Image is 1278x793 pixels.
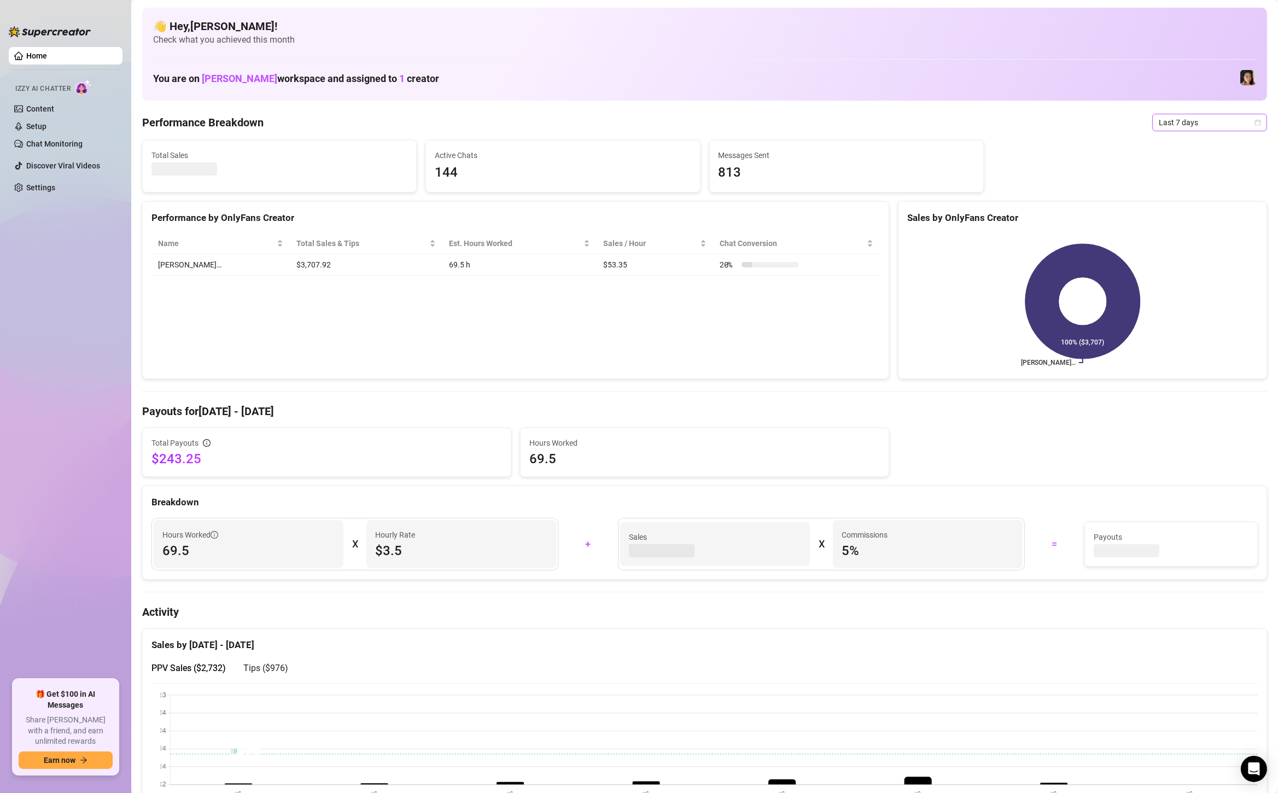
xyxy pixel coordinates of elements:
article: Hourly Rate [375,529,415,541]
div: Breakdown [151,495,1258,510]
span: 69.5 [162,542,335,559]
div: X [819,535,824,553]
span: Izzy AI Chatter [15,84,71,94]
span: Name [158,237,275,249]
text: [PERSON_NAME]… [1021,359,1076,366]
span: $3.5 [375,542,547,559]
span: Tips ( $976 ) [243,663,288,673]
h4: 👋 Hey, [PERSON_NAME] ! [153,19,1256,34]
span: Sales [629,531,801,543]
span: 69.5 [529,450,880,468]
a: Setup [26,122,46,131]
span: Total Sales & Tips [296,237,428,249]
td: $3,707.92 [290,254,443,276]
span: Hours Worked [162,529,218,541]
h1: You are on workspace and assigned to creator [153,73,439,85]
span: Hours Worked [529,437,880,449]
span: Share [PERSON_NAME] with a friend, and earn unlimited rewards [19,715,113,747]
span: Sales / Hour [603,237,698,249]
span: 5 % [842,542,1014,559]
div: Sales by OnlyFans Creator [907,211,1258,225]
span: Chat Conversion [720,237,865,249]
a: Discover Viral Videos [26,161,100,170]
span: arrow-right [80,756,87,764]
th: Total Sales & Tips [290,233,443,254]
div: + [565,535,611,553]
img: logo-BBDzfeDw.svg [9,26,91,37]
a: Content [26,104,54,113]
a: Settings [26,183,55,192]
div: Est. Hours Worked [449,237,581,249]
img: AI Chatter [75,79,92,95]
a: Home [26,51,47,60]
article: Commissions [842,529,888,541]
span: Payouts [1094,531,1248,543]
a: Chat Monitoring [26,139,83,148]
span: Messages Sent [719,149,974,161]
div: Performance by OnlyFans Creator [151,211,880,225]
span: 144 [435,162,691,183]
span: calendar [1254,119,1261,126]
span: 1 [399,73,405,84]
span: PPV Sales ( $2,732 ) [151,663,226,673]
h4: Performance Breakdown [142,115,264,130]
th: Sales / Hour [597,233,713,254]
span: Last 7 days [1159,114,1261,131]
button: Earn nowarrow-right [19,751,113,769]
span: Active Chats [435,149,691,161]
span: $243.25 [151,450,502,468]
span: [PERSON_NAME] [202,73,277,84]
h4: Activity [142,604,1267,620]
span: 20 % [720,259,737,271]
th: Chat Conversion [713,233,880,254]
span: Total Payouts [151,437,199,449]
td: 69.5 h [442,254,597,276]
div: X [352,535,358,553]
span: Total Sales [151,149,407,161]
span: info-circle [211,531,218,539]
td: $53.35 [597,254,713,276]
div: Open Intercom Messenger [1241,756,1267,782]
h4: Payouts for [DATE] - [DATE] [142,404,1267,419]
span: Earn now [44,756,75,765]
span: info-circle [203,439,211,447]
div: Sales by [DATE] - [DATE] [151,629,1258,652]
div: = [1031,535,1078,553]
span: 🎁 Get $100 in AI Messages [19,689,113,710]
th: Name [151,233,290,254]
span: 813 [719,162,974,183]
td: [PERSON_NAME]… [151,254,290,276]
span: Check what you achieved this month [153,34,1256,46]
img: Luna [1240,70,1256,85]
